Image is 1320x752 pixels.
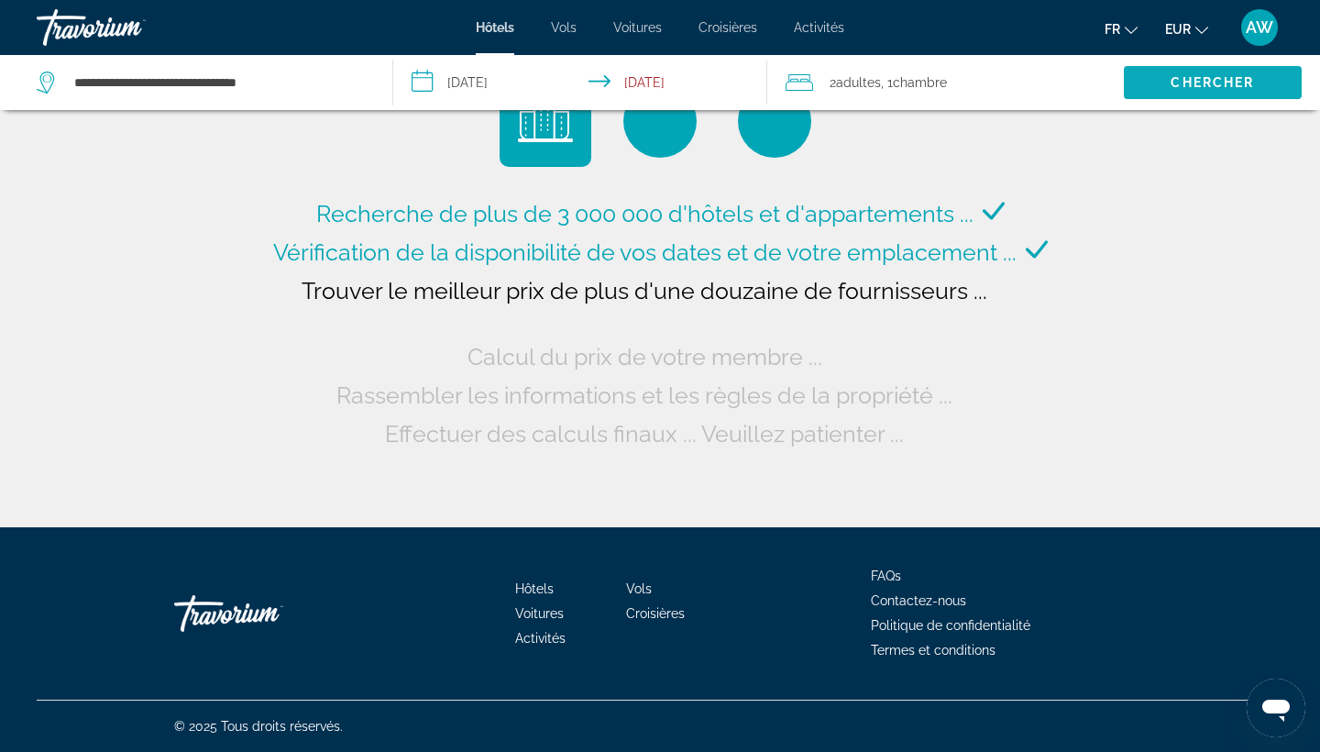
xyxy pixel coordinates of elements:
button: Travelers: 2 adults, 0 children [767,55,1124,110]
span: Effectuer des calculs finaux ... Veuillez patienter ... [385,420,904,448]
a: Termes et conditions [871,643,995,658]
span: Chercher [1171,75,1254,90]
span: 2 [830,70,881,95]
span: , 1 [881,70,947,95]
a: Hôtels [515,581,554,596]
span: EUR [1165,22,1191,37]
a: FAQs [871,569,901,583]
a: Activités [515,631,566,646]
span: Calcul du prix de votre membre ... [467,343,822,370]
a: Croisières [698,20,757,35]
button: Change currency [1165,16,1208,42]
span: AW [1246,18,1273,37]
span: © 2025 Tous droits réservés. [174,719,343,734]
a: Contactez-nous [871,593,966,608]
span: fr [1105,22,1120,37]
input: Search hotel destination [72,69,365,96]
a: Travorium [37,4,220,51]
span: Trouver le meilleur prix de plus d'une douzaine de fournisseurs ... [302,277,987,304]
span: Rassembler les informations et les règles de la propriété ... [336,382,952,409]
button: Search [1124,66,1302,99]
a: Voitures [515,606,564,621]
span: Recherche de plus de 3 000 000 d'hôtels et d'appartements ... [316,200,973,227]
a: Hôtels [476,20,514,35]
span: Chambre [893,75,947,90]
iframe: Bouton de lancement de la fenêtre de messagerie [1247,679,1305,737]
span: Adultes [836,75,881,90]
button: Select check in and out date [393,55,768,110]
a: Croisières [626,606,685,621]
a: Voitures [613,20,662,35]
a: Go Home [174,586,357,641]
a: Politique de confidentialité [871,618,1030,633]
button: User Menu [1236,8,1283,47]
span: Vérification de la disponibilité de vos dates et de votre emplacement ... [273,238,1017,266]
button: Change language [1105,16,1138,42]
a: Vols [551,20,577,35]
a: Activités [794,20,844,35]
a: Vols [626,581,652,596]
